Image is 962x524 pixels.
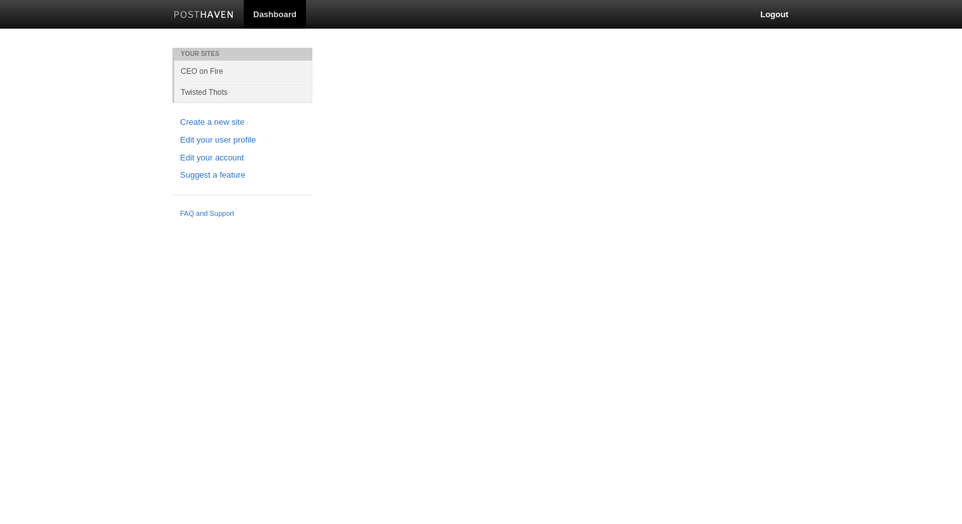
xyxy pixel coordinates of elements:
[174,81,312,103] a: Twisted Thots
[180,116,305,129] a: Create a new site
[180,152,305,165] a: Edit your account
[174,60,312,81] a: CEO on Fire
[180,169,305,182] a: Suggest a feature
[180,208,305,220] a: FAQ and Support
[180,134,305,147] a: Edit your user profile
[172,48,312,60] li: Your Sites
[174,11,234,20] img: Posthaven-bar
